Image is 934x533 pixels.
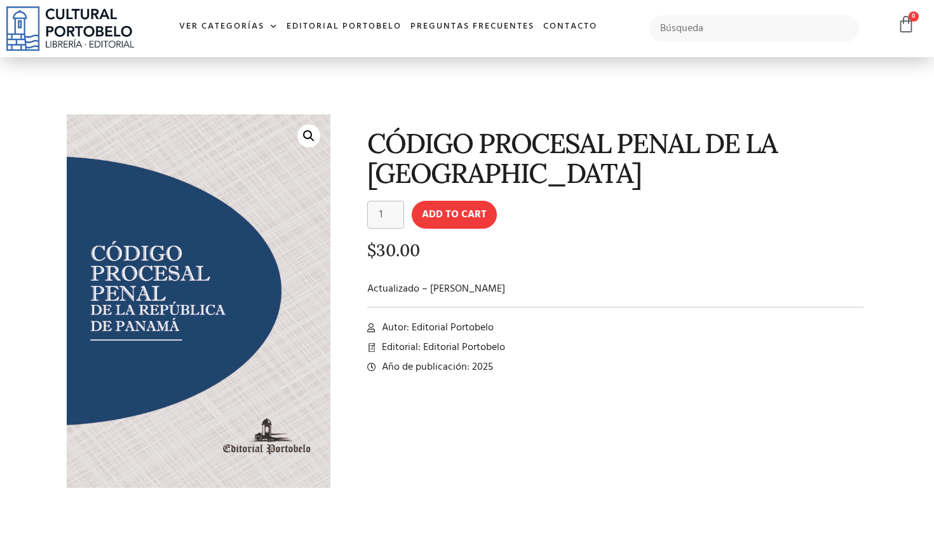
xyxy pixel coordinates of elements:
[367,240,376,260] span: $
[379,320,494,335] span: Autor: Editorial Portobelo
[379,360,493,375] span: Año de publicación: 2025
[282,13,406,41] a: Editorial Portobelo
[649,15,859,42] input: Búsqueda
[367,201,404,229] input: Product quantity
[379,340,505,355] span: Editorial: Editorial Portobelo
[412,201,497,229] button: Add to cart
[909,11,919,22] span: 0
[897,15,915,34] a: 0
[406,13,539,41] a: Preguntas frecuentes
[539,13,602,41] a: Contacto
[297,125,320,147] a: 🔍
[367,128,863,189] h1: CÓDIGO PROCESAL PENAL DE LA [GEOGRAPHIC_DATA]
[367,281,863,297] p: Actualizado – [PERSON_NAME]
[367,240,420,260] bdi: 30.00
[175,13,282,41] a: Ver Categorías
